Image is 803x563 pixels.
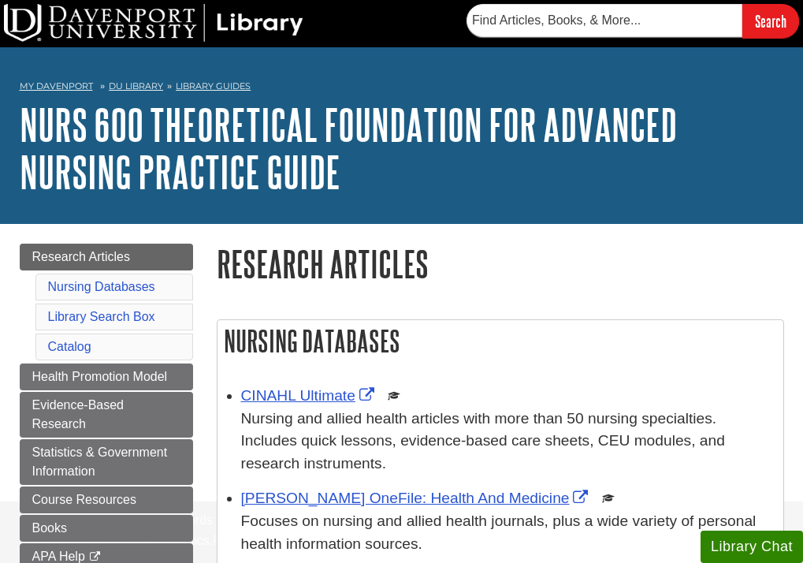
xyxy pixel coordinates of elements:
[4,4,303,42] img: DU Library
[742,4,799,38] input: Search
[20,392,193,438] a: Evidence-Based Research
[88,552,102,562] i: This link opens in a new window
[20,364,193,390] a: Health Promotion Model
[32,250,131,263] span: Research Articles
[241,510,775,556] p: Focuses on nursing and allied health journals, plus a wide variety of personal health information...
[701,531,803,563] button: Library Chat
[109,80,163,91] a: DU Library
[20,80,93,93] a: My Davenport
[48,310,155,323] a: Library Search Box
[48,280,155,293] a: Nursing Databases
[241,408,775,475] p: Nursing and allied health articles with more than 50 nursing specialties. Includes quick lessons,...
[20,515,193,542] a: Books
[32,398,125,431] span: Evidence-Based Research
[467,4,799,38] form: Searches DU Library's articles, books, and more
[32,550,85,563] span: APA Help
[32,370,168,383] span: Health Promotion Model
[241,387,378,404] a: Link opens in new window
[20,100,677,196] a: NURS 600 Theoretical Foundation for Advanced Nursing Practice Guide
[32,446,168,478] span: Statistics & Government Information
[467,4,742,37] input: Find Articles, Books, & More...
[602,492,615,505] img: Scholarly or Peer Reviewed
[32,493,137,506] span: Course Resources
[48,340,91,353] a: Catalog
[388,390,400,402] img: Scholarly or Peer Reviewed
[20,487,193,513] a: Course Resources
[20,244,193,270] a: Research Articles
[32,521,67,535] span: Books
[217,244,784,284] h1: Research Articles
[217,320,783,362] h2: Nursing Databases
[20,439,193,485] a: Statistics & Government Information
[241,490,593,506] a: Link opens in new window
[20,76,784,101] nav: breadcrumb
[176,80,251,91] a: Library Guides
